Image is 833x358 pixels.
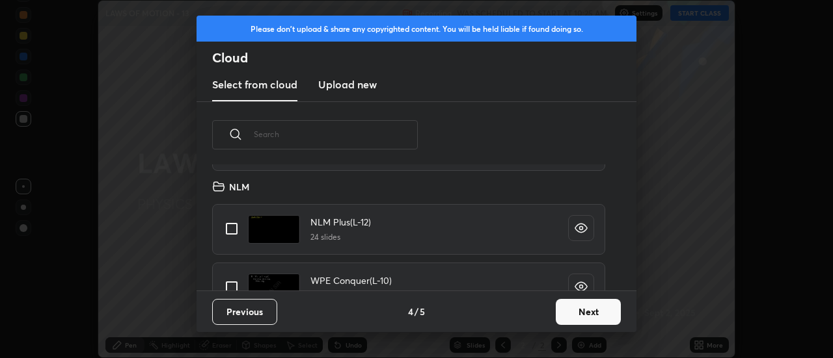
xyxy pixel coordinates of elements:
h4: 5 [420,305,425,318]
div: grid [197,164,621,290]
h4: / [415,305,418,318]
h3: Select from cloud [212,77,297,92]
h2: Cloud [212,49,636,66]
h4: WPE Conquer(L-10) [310,274,392,287]
div: Please don't upload & share any copyrighted content. You will be held liable if found doing so. [197,16,636,42]
input: Search [254,107,418,162]
button: Previous [212,299,277,325]
h5: 24 slides [310,231,371,243]
button: Next [556,299,621,325]
img: 1756748999K5OH4J.pdf [248,274,300,302]
h4: NLM [229,180,249,194]
h4: 4 [408,305,413,318]
h5: 7 slides [310,290,392,301]
img: 1756383727Q8IV3N.pdf [248,215,300,244]
h4: NLM Plus(L-12) [310,215,371,229]
h3: Upload new [318,77,377,92]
